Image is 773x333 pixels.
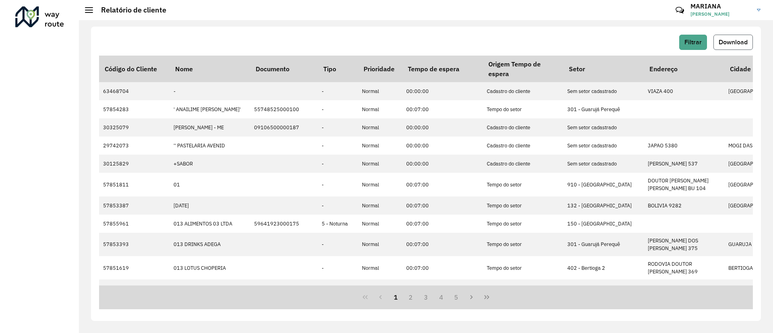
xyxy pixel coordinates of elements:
td: Normal [358,100,402,118]
td: 57854283 [99,100,169,118]
td: Tempo do setor [483,215,563,233]
td: VIAZA 400 [644,82,724,100]
button: Last Page [479,290,494,305]
td: - [318,233,358,256]
td: - [169,82,250,100]
td: 00:00:00 [402,155,483,173]
td: '' PASTELARIA AVENID [169,137,250,155]
td: 301 - Guarujá Perequê [563,100,644,118]
th: Endereço [644,56,724,82]
span: Filtrar [684,39,702,46]
td: [PERSON_NAME] - ME [169,118,250,137]
td: 00:07:00 [402,256,483,279]
td: Normal [358,196,402,215]
td: Normal [358,82,402,100]
td: 30125829 [99,155,169,173]
button: 1 [388,290,403,305]
td: Cadastro do cliente [483,118,563,137]
button: 4 [434,290,449,305]
td: Sem setor cadastrado [563,82,644,100]
td: Normal [358,279,402,298]
td: Tempo do setor [483,233,563,256]
td: Normal [358,155,402,173]
th: Documento [250,56,318,82]
td: Tempo do setor [483,173,563,196]
td: 57855558 [99,279,169,298]
button: 3 [418,290,434,305]
td: 5 - Noturna [318,215,358,233]
td: 59641923000175 [250,215,318,233]
button: Download [713,35,753,50]
span: [PERSON_NAME] [690,10,751,18]
td: [DATE] [169,196,250,215]
th: Setor [563,56,644,82]
td: Normal [358,173,402,196]
td: Cadastro do cliente [483,137,563,155]
td: 29742073 [99,137,169,155]
td: 57851811 [99,173,169,196]
td: JAPAO 5380 [644,137,724,155]
td: 211 - [PERSON_NAME] [563,279,644,298]
td: 00:00:00 [402,118,483,137]
td: 63468704 [99,82,169,100]
td: - [318,196,358,215]
td: 013 DRINKS ADEGA [169,233,250,256]
td: 402 - Bertioga 2 [563,256,644,279]
span: Download [719,39,748,46]
td: [PERSON_NAME] DOS [PERSON_NAME] 375 [644,233,724,256]
td: DOUTOR [PERSON_NAME] [PERSON_NAME] BU 104 [644,173,724,196]
th: Tempo de espera [402,56,483,82]
th: Tipo [318,56,358,82]
td: Normal [358,233,402,256]
td: 910 - [GEOGRAPHIC_DATA] [563,173,644,196]
td: Normal [358,215,402,233]
td: 013 ALIMENTOS 03 LTDA [169,215,250,233]
button: Filtrar [679,35,707,50]
td: 00:07:00 [402,196,483,215]
td: 00:07:00 [402,233,483,256]
td: - [318,118,358,137]
td: 57853387 [99,196,169,215]
td: - [318,100,358,118]
a: Contato Rápido [671,2,688,19]
td: Normal [358,118,402,137]
td: [CREDIT_CARD_NUMBER] [250,279,318,298]
td: Normal [358,137,402,155]
td: 00:07:00 [402,100,483,118]
th: Origem Tempo de espera [483,56,563,82]
td: [PERSON_NAME] 537 [644,155,724,173]
td: Tempo do setor [483,100,563,118]
td: - [318,279,358,298]
td: 57853393 [99,233,169,256]
td: Tempo do setor [483,279,563,298]
td: 013 LOTUS CHOPERIA [169,256,250,279]
td: RODOVIA DOUTOR [PERSON_NAME] 369 [644,256,724,279]
button: 2 [403,290,418,305]
td: - [318,256,358,279]
td: 00:00:00 [402,137,483,155]
td: 00:07:00 [402,215,483,233]
td: 57851619 [99,256,169,279]
td: 013 MARKET LTDA [169,279,250,298]
td: Sem setor cadastrado [563,118,644,137]
td: 01 [169,173,250,196]
td: 57855961 [99,215,169,233]
td: ' ANAILIME [PERSON_NAME]' [169,100,250,118]
button: Next Page [464,290,479,305]
th: Prioridade [358,56,402,82]
td: BOLIVIA 9282 [644,196,724,215]
td: Sem setor cadastrado [563,137,644,155]
td: 301 - Guarujá Perequê [563,233,644,256]
td: 132 - [GEOGRAPHIC_DATA] [563,196,644,215]
td: 55748525000100 [250,100,318,118]
h3: MARIANA [690,2,751,10]
td: 00:00:00 [402,82,483,100]
td: - [318,137,358,155]
td: 30325079 [99,118,169,137]
td: - [318,155,358,173]
td: Sem setor cadastrado [563,155,644,173]
th: Nome [169,56,250,82]
td: Cadastro do cliente [483,155,563,173]
td: Tempo do setor [483,256,563,279]
h2: Relatório de cliente [93,6,166,14]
